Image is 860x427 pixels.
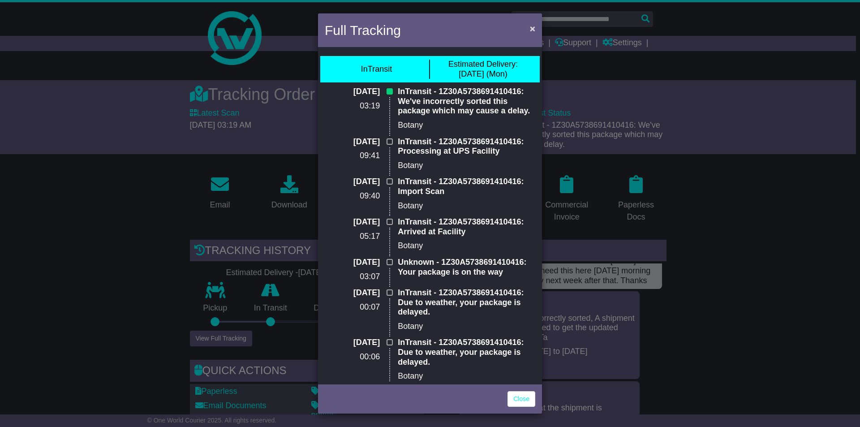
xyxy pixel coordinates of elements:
p: [DATE] [325,258,380,267]
button: Close [525,19,540,38]
p: 03:19 [325,101,380,111]
p: 03:07 [325,272,380,282]
p: [DATE] [325,87,380,97]
p: [DATE] [325,288,380,298]
span: Estimated Delivery: [448,60,518,69]
p: Botany [398,322,535,332]
p: 05:17 [325,232,380,242]
a: Close [507,391,535,407]
p: [DATE] [325,137,380,147]
p: 00:07 [325,302,380,312]
p: [DATE] [325,177,380,187]
p: InTransit - 1Z30A5738691410416: Due to weather, your package is delayed. [398,338,535,367]
p: 09:40 [325,191,380,201]
div: [DATE] (Mon) [448,60,518,79]
p: 00:06 [325,352,380,362]
p: Botany [398,161,535,171]
span: × [530,23,535,34]
p: InTransit - 1Z30A5738691410416: Import Scan [398,177,535,196]
p: InTransit - 1Z30A5738691410416: Processing at UPS Facility [398,137,535,156]
p: [DATE] [325,217,380,227]
p: [DATE] [325,338,380,348]
p: Botany [398,121,535,130]
h4: Full Tracking [325,20,401,40]
p: 09:41 [325,151,380,161]
p: InTransit - 1Z30A5738691410416: Arrived at Facility [398,217,535,237]
p: InTransit - 1Z30A5738691410416: We've incorrectly sorted this package which may cause a delay. [398,87,535,116]
p: Botany [398,241,535,251]
p: InTransit - 1Z30A5738691410416: Due to weather, your package is delayed. [398,288,535,317]
div: InTransit [361,65,392,74]
p: Botany [398,371,535,381]
p: Botany [398,201,535,211]
p: Unknown - 1Z30A5738691410416: Your package is on the way [398,258,535,277]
